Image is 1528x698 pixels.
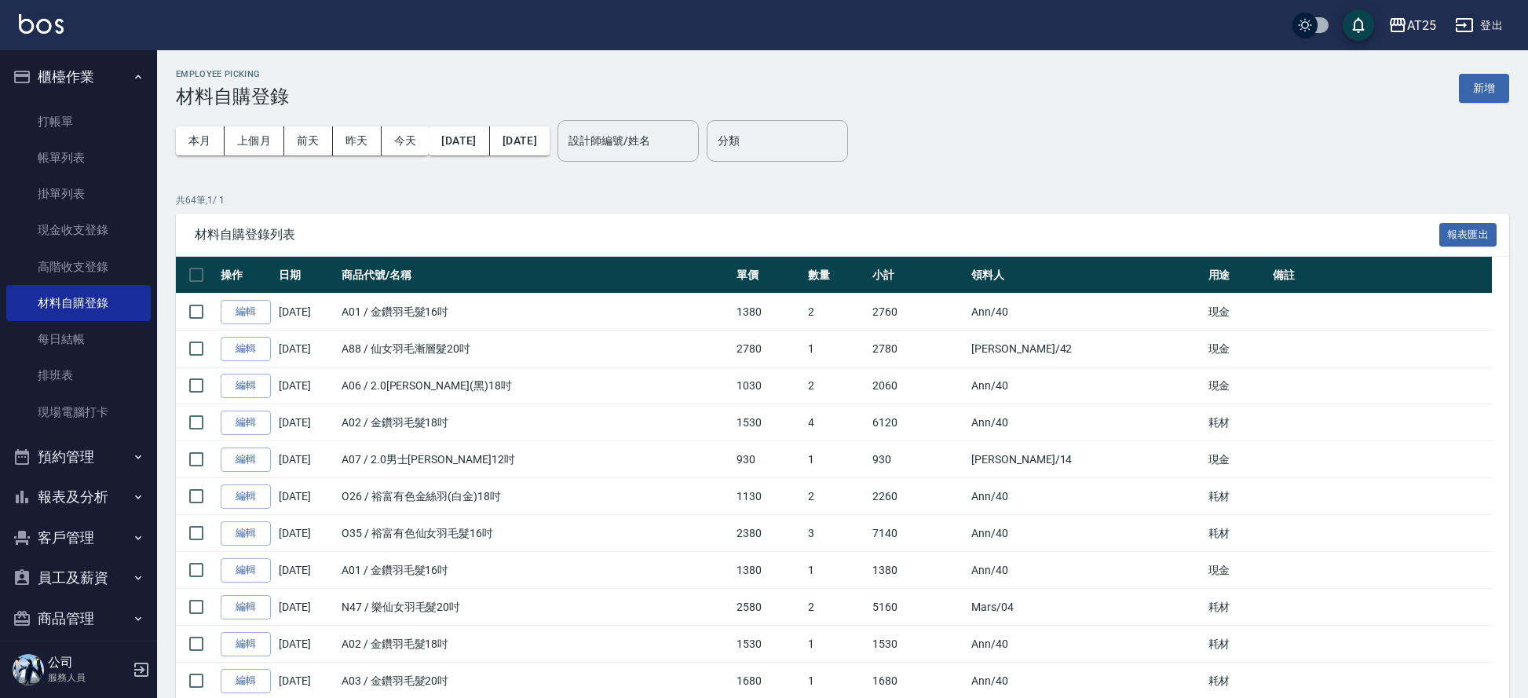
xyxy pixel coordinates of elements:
[338,589,733,626] td: N47 / 樂仙女羽毛髮20吋
[967,404,1204,441] td: Ann /40
[6,557,151,598] button: 員工及薪資
[1439,223,1497,247] button: 報表匯出
[338,626,733,663] td: A02 / 金鑽羽毛髮18吋
[6,285,151,321] a: 材料自購登錄
[176,126,225,155] button: 本月
[868,294,967,331] td: 2760
[338,552,733,589] td: A01 / 金鑽羽毛髮16吋
[338,404,733,441] td: A02 / 金鑽羽毛髮18吋
[1343,9,1374,41] button: save
[275,515,338,552] td: [DATE]
[1204,404,1270,441] td: 耗材
[733,404,804,441] td: 1530
[176,86,289,108] h3: 材料自購登錄
[176,69,289,79] h2: Employee Picking
[275,257,338,294] th: 日期
[733,294,804,331] td: 1380
[225,126,284,155] button: 上個月
[733,589,804,626] td: 2580
[338,331,733,367] td: A88 / 仙女羽毛漸層髮20吋
[868,257,967,294] th: 小計
[275,626,338,663] td: [DATE]
[868,441,967,478] td: 930
[429,126,489,155] button: [DATE]
[733,441,804,478] td: 930
[6,477,151,517] button: 報表及分析
[13,654,44,685] img: Person
[217,257,275,294] th: 操作
[338,367,733,404] td: A06 / 2.0[PERSON_NAME](黑)18吋
[221,669,271,693] a: 編輯
[221,374,271,398] a: 編輯
[1382,9,1442,42] button: AT25
[6,321,151,357] a: 每日結帳
[804,331,869,367] td: 1
[868,626,967,663] td: 1530
[338,257,733,294] th: 商品代號/名稱
[221,595,271,619] a: 編輯
[967,257,1204,294] th: 領料人
[733,626,804,663] td: 1530
[1204,257,1270,294] th: 用途
[967,331,1204,367] td: [PERSON_NAME] /42
[6,437,151,477] button: 預約管理
[868,331,967,367] td: 2780
[1459,80,1509,95] a: 新增
[967,478,1204,515] td: Ann /40
[382,126,430,155] button: 今天
[804,478,869,515] td: 2
[6,104,151,140] a: 打帳單
[6,176,151,212] a: 掛單列表
[338,441,733,478] td: A07 / 2.0男士[PERSON_NAME]12吋
[6,212,151,248] a: 現金收支登錄
[868,589,967,626] td: 5160
[804,589,869,626] td: 2
[221,632,271,656] a: 編輯
[6,57,151,97] button: 櫃檯作業
[868,515,967,552] td: 7140
[6,638,151,679] button: 紅利點數設定
[6,517,151,558] button: 客戶管理
[733,367,804,404] td: 1030
[1204,626,1270,663] td: 耗材
[195,227,1439,243] span: 材料自購登錄列表
[1204,589,1270,626] td: 耗材
[221,484,271,509] a: 編輯
[48,655,128,671] h5: 公司
[48,671,128,685] p: 服務人員
[967,515,1204,552] td: Ann /40
[275,331,338,367] td: [DATE]
[6,394,151,430] a: 現場電腦打卡
[804,626,869,663] td: 1
[221,558,271,583] a: 編輯
[6,249,151,285] a: 高階收支登錄
[275,294,338,331] td: [DATE]
[967,626,1204,663] td: Ann /40
[967,294,1204,331] td: Ann /40
[1439,226,1497,241] a: 報表匯出
[275,589,338,626] td: [DATE]
[804,257,869,294] th: 數量
[275,478,338,515] td: [DATE]
[868,552,967,589] td: 1380
[1459,74,1509,103] button: 新增
[6,598,151,639] button: 商品管理
[1204,478,1270,515] td: 耗材
[733,478,804,515] td: 1130
[733,515,804,552] td: 2380
[967,552,1204,589] td: Ann /40
[1204,441,1270,478] td: 現金
[1204,294,1270,331] td: 現金
[284,126,333,155] button: 前天
[967,367,1204,404] td: Ann /40
[333,126,382,155] button: 昨天
[804,404,869,441] td: 4
[1449,11,1509,40] button: 登出
[19,14,64,34] img: Logo
[804,367,869,404] td: 2
[221,448,271,472] a: 編輯
[338,515,733,552] td: O35 / 裕富有色仙女羽毛髮16吋
[221,411,271,435] a: 編輯
[804,441,869,478] td: 1
[868,478,967,515] td: 2260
